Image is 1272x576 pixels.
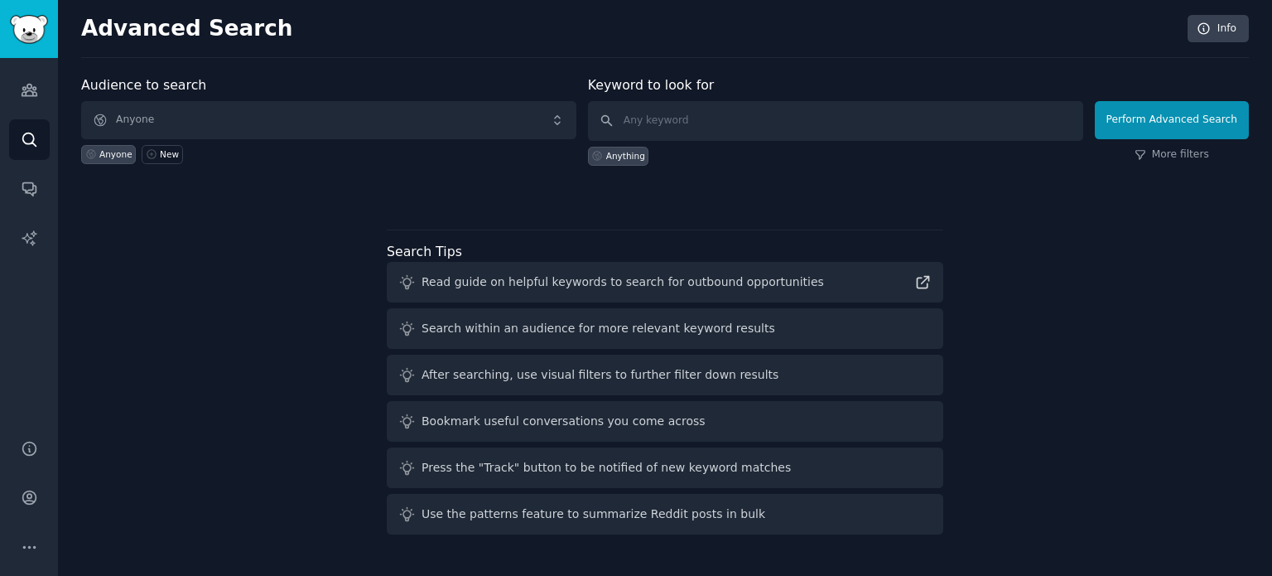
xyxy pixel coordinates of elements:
[160,148,179,160] div: New
[1135,148,1209,162] a: More filters
[606,150,645,162] div: Anything
[81,77,206,93] label: Audience to search
[142,145,182,164] a: New
[422,366,778,384] div: After searching, use visual filters to further filter down results
[387,244,462,259] label: Search Tips
[10,15,48,44] img: GummySearch logo
[588,77,715,93] label: Keyword to look for
[588,101,1083,141] input: Any keyword
[81,16,1178,42] h2: Advanced Search
[1095,101,1249,139] button: Perform Advanced Search
[422,506,765,523] div: Use the patterns feature to summarize Reddit posts in bulk
[422,459,791,477] div: Press the "Track" button to be notified of new keyword matches
[422,273,824,291] div: Read guide on helpful keywords to search for outbound opportunities
[81,101,576,139] button: Anyone
[1188,15,1249,43] a: Info
[99,148,132,160] div: Anyone
[422,413,706,430] div: Bookmark useful conversations you come across
[422,320,775,337] div: Search within an audience for more relevant keyword results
